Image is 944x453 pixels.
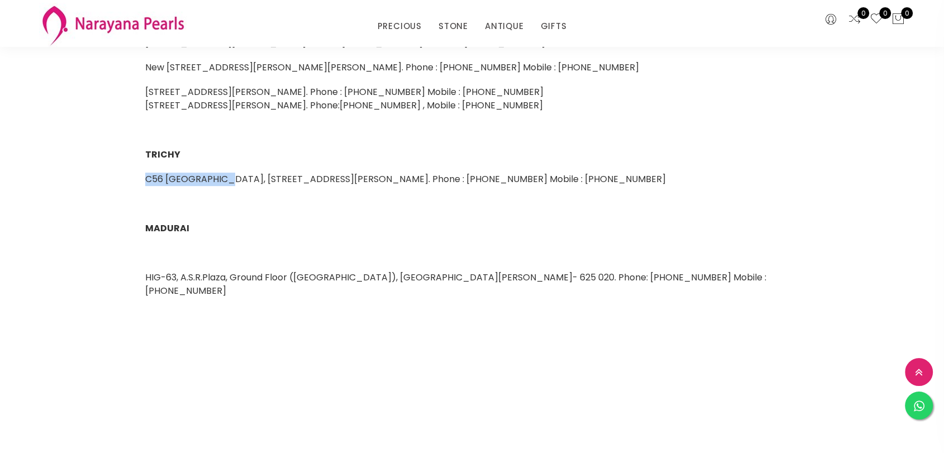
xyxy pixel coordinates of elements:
span: [STREET_ADDRESS][PERSON_NAME]. Phone:[PHONE_NUMBER] , Mobile : [PHONE_NUMBER] [145,99,543,112]
span: 0 [901,7,913,19]
button: 0 [891,12,905,27]
span: New [STREET_ADDRESS][PERSON_NAME][PERSON_NAME]. Phone : [PHONE_NUMBER] Mobile : [PHONE_NUMBER] [145,61,639,74]
span: 0 [879,7,891,19]
a: GIFTS [541,18,567,35]
span: HIG-63, A.S.R.Plaza, Ground Floor ([GEOGRAPHIC_DATA]), [GEOGRAPHIC_DATA][PERSON_NAME]- 625 020. P... [145,271,766,297]
a: 0 [848,12,861,27]
a: PRECIOUS [377,18,421,35]
a: 0 [870,12,883,27]
span: C56 [GEOGRAPHIC_DATA], [STREET_ADDRESS][PERSON_NAME]. Phone : [PHONE_NUMBER] Mobile : [PHONE_NUMBER] [145,173,666,185]
span: TRICHY [145,148,180,161]
a: ANTIQUE [485,18,524,35]
span: 0 [857,7,869,19]
span: [STREET_ADDRESS][PERSON_NAME]. Phone : [PHONE_NUMBER] Mobile : [PHONE_NUMBER] [145,85,543,98]
span: MADURAI [145,222,189,235]
a: STONE [438,18,468,35]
